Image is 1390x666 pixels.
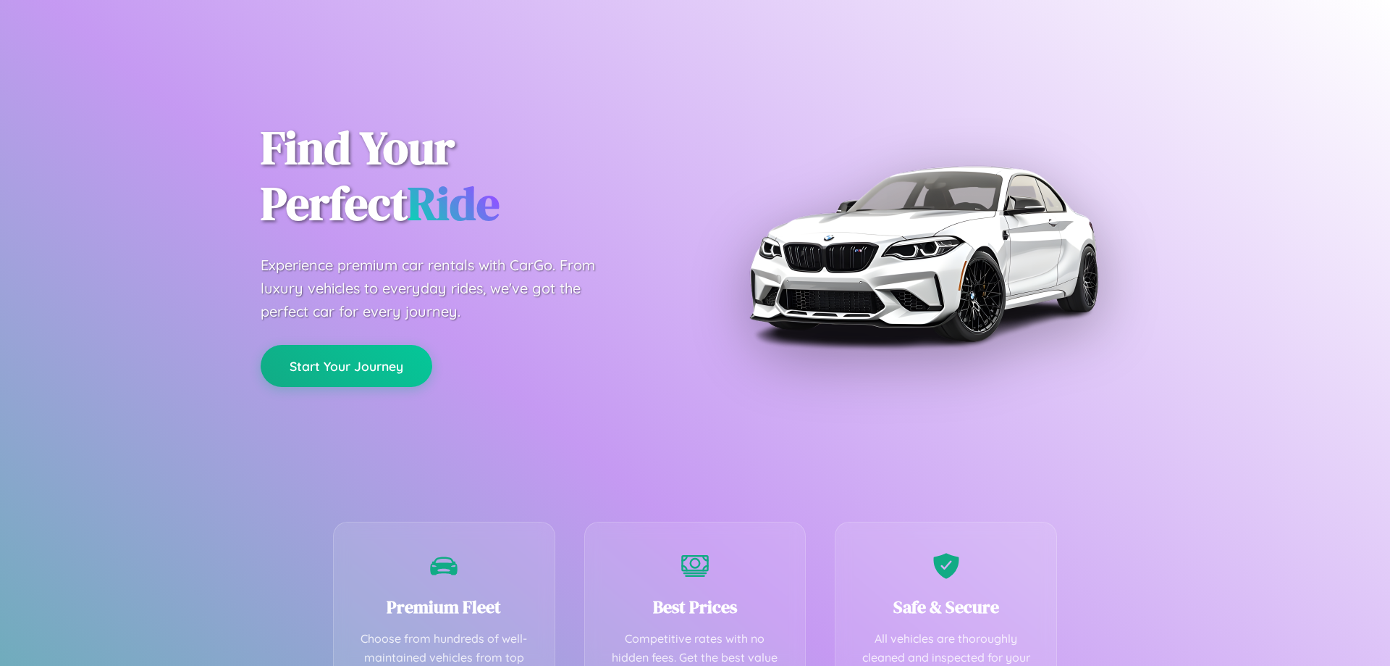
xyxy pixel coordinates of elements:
[261,254,623,323] p: Experience premium car rentals with CarGo. From luxury vehicles to everyday rides, we've got the ...
[857,595,1035,619] h3: Safe & Secure
[742,72,1104,435] img: Premium BMW car rental vehicle
[261,345,432,387] button: Start Your Journey
[408,172,500,235] span: Ride
[355,595,533,619] h3: Premium Fleet
[261,120,673,232] h1: Find Your Perfect
[607,595,784,619] h3: Best Prices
